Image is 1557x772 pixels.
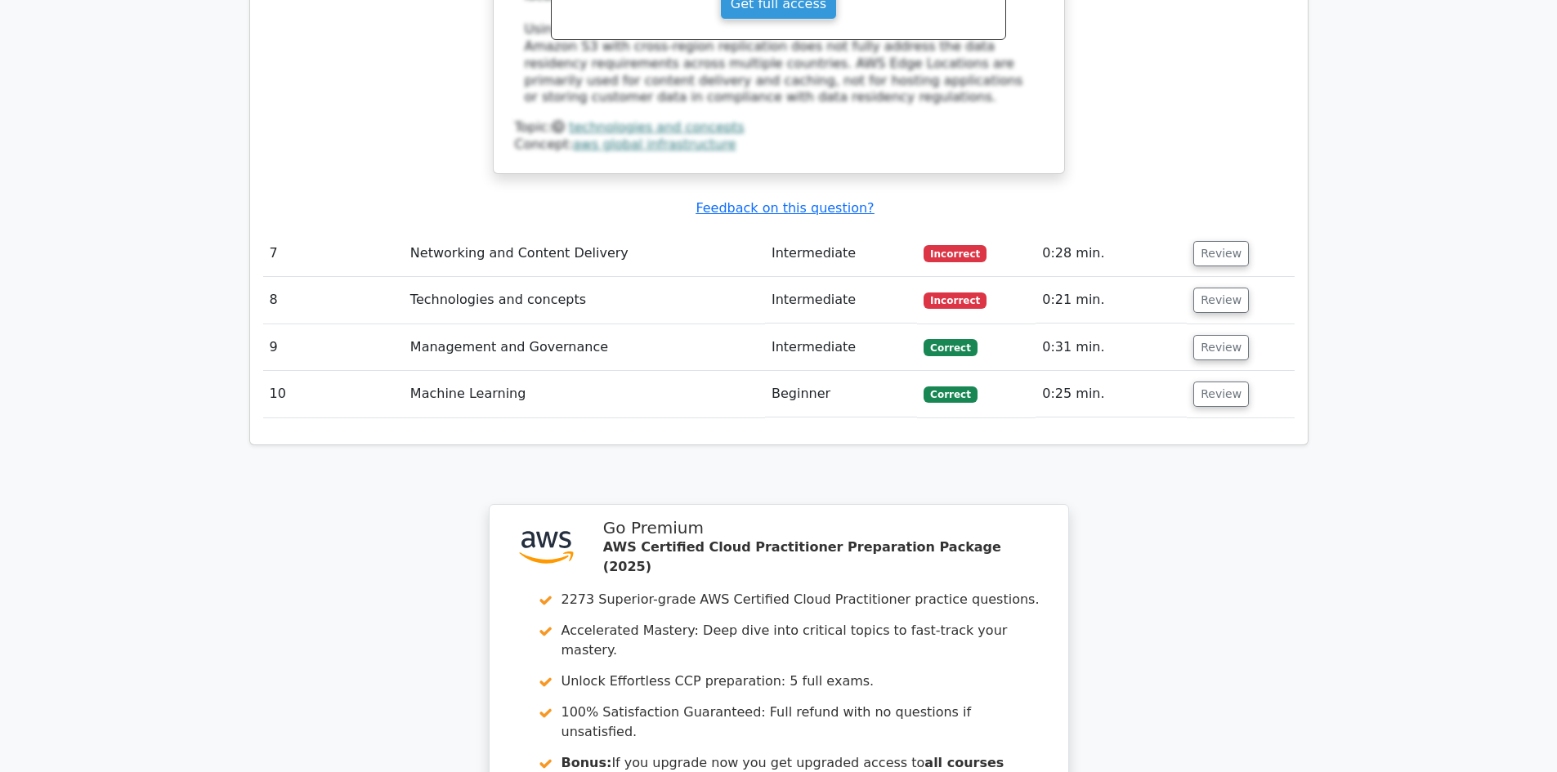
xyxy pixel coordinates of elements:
[569,119,744,135] a: technologies and concepts
[573,136,736,152] a: aws global infrastructure
[1193,335,1249,360] button: Review
[1193,382,1249,407] button: Review
[404,371,765,417] td: Machine Learning
[515,136,1043,154] div: Concept:
[263,230,404,277] td: 7
[924,245,987,261] span: Incorrect
[1193,241,1249,266] button: Review
[765,324,917,371] td: Intermediate
[924,386,977,403] span: Correct
[765,371,917,417] td: Beginner
[263,324,404,371] td: 9
[404,324,765,371] td: Management and Governance
[263,371,404,417] td: 10
[1036,324,1187,371] td: 0:31 min.
[1036,371,1187,417] td: 0:25 min.
[404,277,765,324] td: Technologies and concepts
[696,200,874,216] a: Feedback on this question?
[263,277,404,324] td: 8
[1193,288,1249,313] button: Review
[765,277,917,324] td: Intermediate
[404,230,765,277] td: Networking and Content Delivery
[1036,277,1187,324] td: 0:21 min.
[515,119,1043,136] div: Topic:
[765,230,917,277] td: Intermediate
[924,292,987,309] span: Incorrect
[924,339,977,355] span: Correct
[1036,230,1187,277] td: 0:28 min.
